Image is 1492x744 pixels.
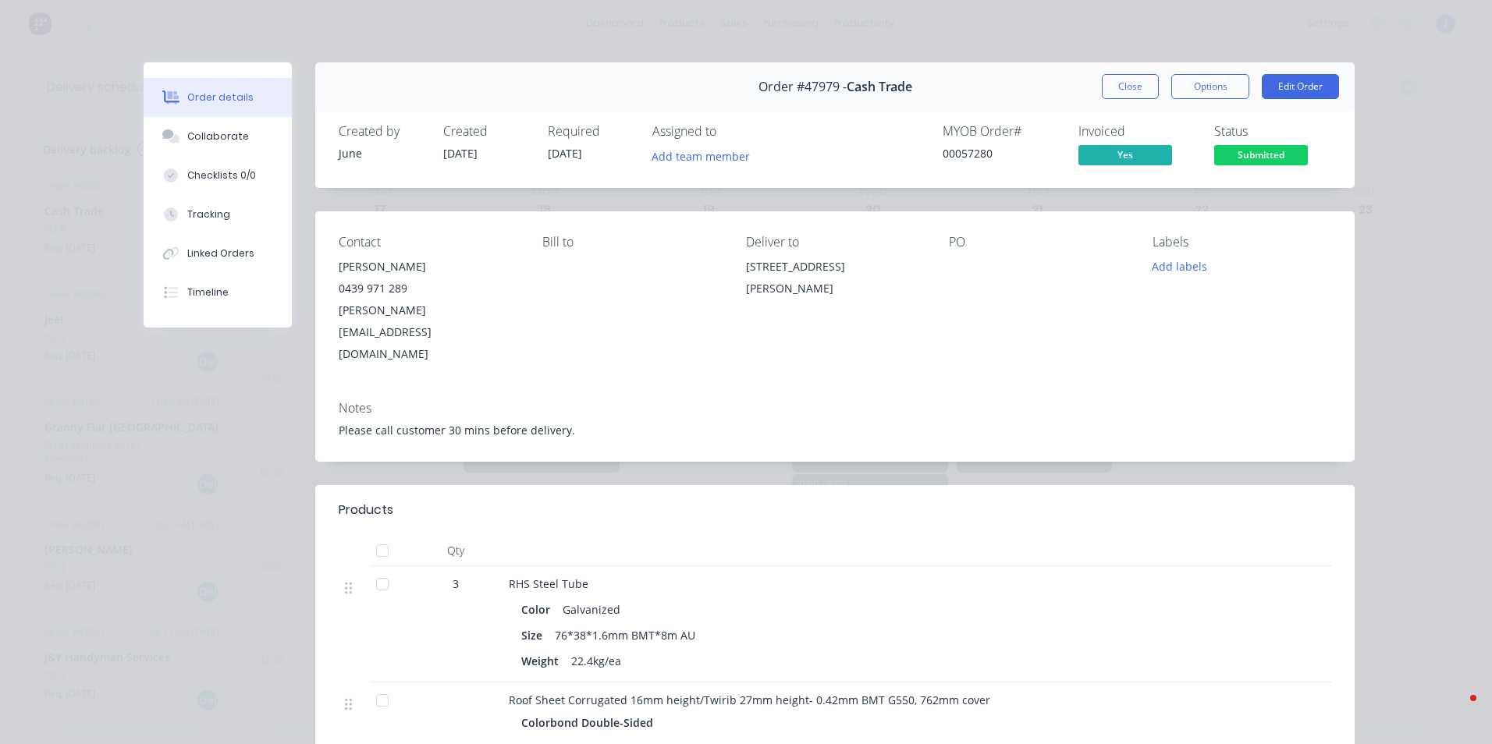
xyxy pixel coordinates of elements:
[1214,145,1308,165] span: Submitted
[187,129,249,143] div: Collaborate
[187,285,229,299] div: Timeline
[1439,691,1476,728] iframe: Intercom live chat
[521,711,659,734] div: Colorbond Double-Sided
[847,80,912,94] span: Cash Trade
[509,693,990,707] span: Roof Sheet Corrugated 16mm height/Twirib 27mm height- 0.42mm BMT G550, 762mm cover
[565,650,627,672] div: 22.4kg/ea
[1102,74,1159,99] button: Close
[339,422,1331,438] div: Please call customer 30 mins before delivery.
[339,278,517,299] div: 0439 971 289
[943,145,1060,161] div: 00057280
[548,146,582,161] span: [DATE]
[1262,74,1339,99] button: Edit Order
[943,124,1060,139] div: MYOB Order #
[1078,124,1195,139] div: Invoiced
[556,598,627,621] div: Galvanized
[339,256,517,278] div: [PERSON_NAME]
[746,256,925,299] div: [STREET_ADDRESS][PERSON_NAME]
[644,145,758,166] button: Add team member
[1214,124,1331,139] div: Status
[187,207,230,221] div: Tracking
[1078,145,1172,165] span: Yes
[652,124,808,139] div: Assigned to
[949,235,1128,250] div: PO
[443,146,478,161] span: [DATE]
[339,501,393,519] div: Products
[549,624,702,647] div: 76*38*1.6mm BMT*8m AU
[521,624,549,647] div: Size
[339,401,1331,416] div: Notes
[144,117,292,156] button: Collaborate
[339,124,425,139] div: Created by
[339,235,517,250] div: Contact
[521,650,565,672] div: Weight
[339,299,517,365] div: [PERSON_NAME][EMAIL_ADDRESS][DOMAIN_NAME]
[548,124,634,139] div: Required
[339,145,425,161] div: June
[746,256,925,306] div: [STREET_ADDRESS][PERSON_NAME]
[144,195,292,234] button: Tracking
[187,246,254,260] div: Linked Orders
[1153,235,1331,250] div: Labels
[1171,74,1249,99] button: Options
[144,78,292,117] button: Order details
[1214,145,1308,168] button: Submitted
[339,256,517,365] div: [PERSON_NAME]0439 971 289[PERSON_NAME][EMAIL_ADDRESS][DOMAIN_NAME]
[187,168,256,182] div: Checklists 0/0
[144,273,292,312] button: Timeline
[453,576,459,592] span: 3
[1144,256,1216,277] button: Add labels
[652,145,758,166] button: Add team member
[443,124,529,139] div: Created
[144,234,292,273] button: Linked Orders
[509,576,588,591] span: RHS Steel Tube
[409,535,503,566] div: Qty
[758,80,847,94] span: Order #47979 -
[746,235,925,250] div: Deliver to
[521,598,556,621] div: Color
[542,235,721,250] div: Bill to
[187,90,254,105] div: Order details
[144,156,292,195] button: Checklists 0/0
